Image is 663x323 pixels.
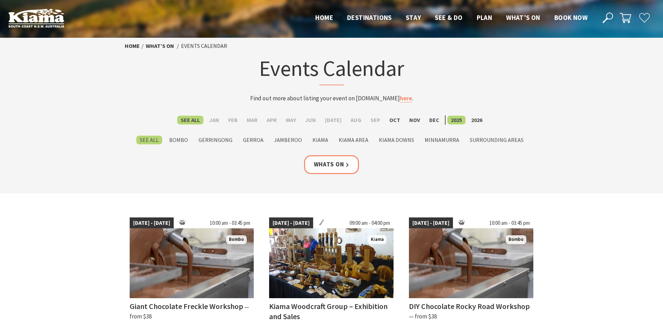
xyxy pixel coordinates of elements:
[130,217,174,229] span: [DATE] - [DATE]
[368,235,387,244] span: Kiama
[435,13,462,22] span: See & Do
[486,217,533,229] span: 10:00 am - 03:45 pm
[225,116,241,124] label: Feb
[406,116,424,124] label: Nov
[226,235,247,244] span: Bombo
[269,217,313,229] span: [DATE] - [DATE]
[136,136,162,144] label: See All
[322,116,345,124] label: [DATE]
[263,116,280,124] label: Apr
[166,136,192,144] label: Bombo
[269,301,388,321] h4: Kiama Woodcraft Group – Exhibition and Sales
[409,301,530,311] h4: DIY Chocolate Rocky Road Workshop
[206,116,223,124] label: Jan
[386,116,404,124] label: Oct
[347,13,392,22] span: Destinations
[506,235,526,244] span: Bombo
[346,217,394,229] span: 09:00 am - 04:00 pm
[406,13,421,22] span: Stay
[554,13,588,22] span: Book now
[243,116,261,124] label: Mar
[269,228,394,298] img: The wonders of wood
[347,116,365,124] label: Aug
[400,94,412,102] a: here
[447,116,466,124] label: 2025
[130,301,243,311] h4: Giant Chocolate Freckle Workshop
[367,116,384,124] label: Sep
[282,116,300,124] label: May
[125,42,140,50] a: Home
[335,136,372,144] label: Kiama Area
[302,116,319,124] label: Jun
[181,42,227,51] li: Events Calendar
[177,116,203,124] label: See All
[315,13,333,22] span: Home
[304,155,359,174] a: Whats On
[426,116,443,124] label: Dec
[409,228,533,298] img: Chocolate Production. The Treat Factory
[421,136,463,144] label: Minnamurra
[375,136,418,144] label: Kiama Downs
[409,217,453,229] span: [DATE] - [DATE]
[409,313,437,320] span: ⁠— from $38
[506,13,540,22] span: What’s On
[195,136,236,144] label: Gerringong
[130,228,254,298] img: The Treat Factory Chocolate Production
[466,136,527,144] label: Surrounding Areas
[308,12,594,24] nav: Main Menu
[239,136,267,144] label: Gerroa
[271,136,305,144] label: Jamberoo
[195,54,469,85] h1: Events Calendar
[468,116,486,124] label: 2026
[8,8,64,28] img: Kiama Logo
[146,42,174,50] a: What’s On
[195,94,469,103] p: Find out more about listing your event on [DOMAIN_NAME] .
[309,136,332,144] label: Kiama
[477,13,492,22] span: Plan
[206,217,254,229] span: 10:00 am - 03:45 pm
